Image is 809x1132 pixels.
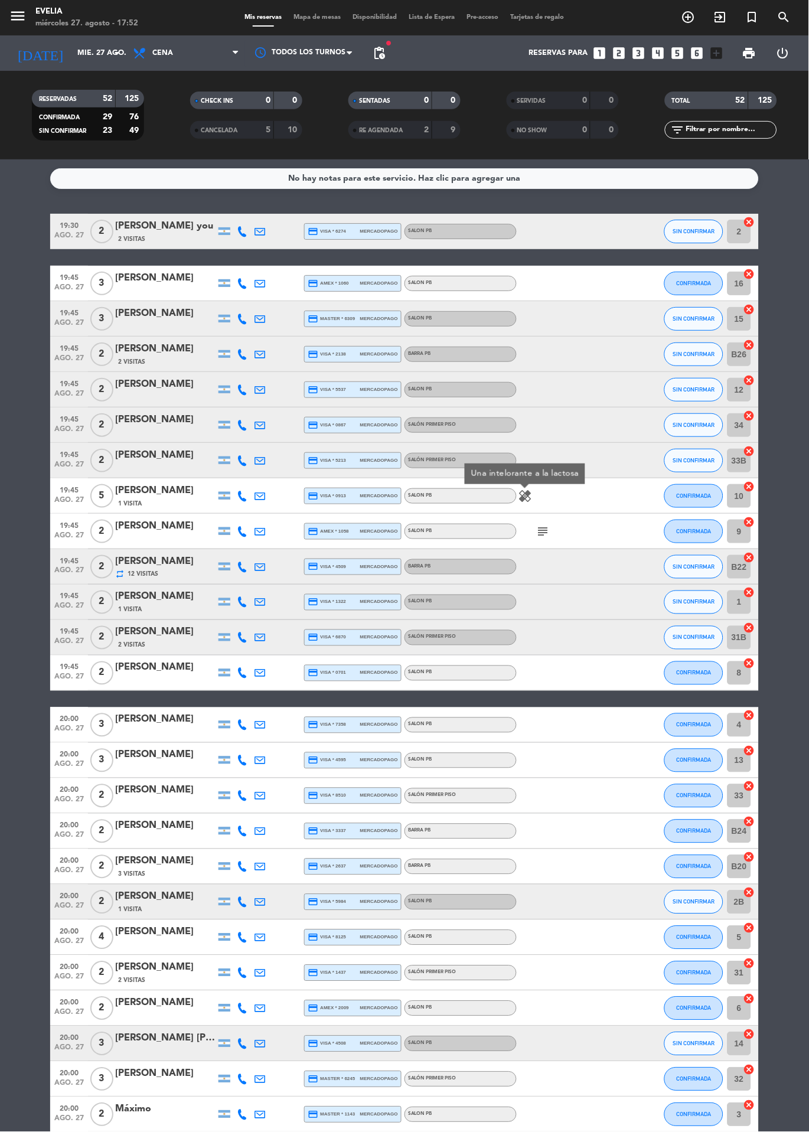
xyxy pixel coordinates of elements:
span: SALON PB [408,493,432,498]
i: cancel [743,745,755,757]
span: SALON PB [408,758,432,762]
i: search [777,10,791,24]
span: SERVIDAS [517,98,546,104]
span: SALÓN PRIMER PISO [408,458,456,462]
span: ago. 27 [54,425,84,439]
span: ago. 27 [54,902,84,916]
i: looks_4 [651,45,666,61]
i: add_box [709,45,725,61]
span: SALON PB [408,599,432,604]
div: [PERSON_NAME] [115,341,216,357]
i: cancel [743,587,755,599]
span: visa * 6274 [308,226,346,237]
i: cancel [743,852,755,863]
span: Pre-acceso [461,14,505,21]
span: SENTADAS [359,98,390,104]
span: SALON PB [408,670,432,675]
span: mercadopago [360,563,398,570]
i: turned_in_not [745,10,759,24]
span: mercadopago [360,827,398,835]
i: credit_card [308,455,318,466]
strong: 0 [609,96,616,105]
span: SIN CONFIRMAR [673,422,715,428]
span: 2 [90,378,113,402]
span: 3 [90,307,113,331]
i: cancel [743,781,755,792]
strong: 0 [293,96,300,105]
span: Mis reservas [239,14,288,21]
div: Evelia [35,6,138,18]
span: SIN CONFIRMAR [673,315,715,322]
button: CONFIRMADA [664,997,723,1020]
span: BARRA PB [408,828,431,833]
span: 5 [90,484,113,508]
span: ago. 27 [54,673,84,687]
i: arrow_drop_down [110,46,124,60]
i: cancel [743,887,755,899]
i: subject [536,524,550,539]
div: [PERSON_NAME] [115,625,216,640]
span: visa * 2637 [308,862,346,872]
div: [PERSON_NAME] [115,377,216,392]
span: CONFIRMADA [677,863,712,870]
div: [PERSON_NAME] [115,925,216,940]
i: [DATE] [9,40,71,66]
span: CANCELADA [201,128,237,133]
button: SIN CONFIRMAR [664,890,723,914]
span: Lista de Espera [403,14,461,21]
span: 2 Visitas [118,641,145,650]
span: 2 [90,413,113,437]
span: CONFIRMADA [677,1111,712,1118]
span: NO SHOW [517,128,547,133]
i: credit_card [308,349,318,360]
span: SIN CONFIRMAR [673,386,715,393]
span: 1 Visita [118,499,142,508]
i: credit_card [308,226,318,237]
div: [PERSON_NAME] [115,554,216,569]
span: 2 [90,449,113,472]
span: pending_actions [372,46,386,60]
button: CONFIRMADA [664,661,723,685]
span: SALON PB [408,899,432,904]
button: SIN CONFIRMAR [664,220,723,243]
button: SIN CONFIRMAR [664,626,723,650]
span: ago. 27 [54,867,84,880]
span: SIN CONFIRMAR [39,128,86,134]
span: SALON PB [408,529,432,533]
i: exit_to_app [713,10,728,24]
button: menu [9,7,27,29]
i: credit_card [308,862,318,872]
span: 19:45 [54,553,84,567]
span: 19:45 [54,624,84,638]
span: mercadopago [360,421,398,429]
span: ago. 27 [54,831,84,845]
button: CONFIRMADA [664,926,723,950]
i: looks_6 [690,45,705,61]
button: SIN CONFIRMAR [664,307,723,331]
span: 4 [90,926,113,950]
span: 19:45 [54,305,84,319]
button: SIN CONFIRMAR [664,413,723,437]
i: cancel [743,374,755,386]
span: amex * 1058 [308,526,349,537]
span: visa * 5984 [308,897,346,908]
span: mercadopago [360,792,398,800]
strong: 0 [451,96,458,105]
span: CONFIRMADA [677,1076,712,1082]
span: CONFIRMADA [677,792,712,799]
i: menu [9,7,27,25]
i: cancel [743,339,755,351]
span: 20:00 [54,712,84,725]
i: credit_card [308,491,318,501]
span: ago. 27 [54,283,84,297]
span: ago. 27 [54,796,84,810]
strong: 0 [609,126,616,134]
div: [PERSON_NAME] [115,889,216,905]
span: BARRA PB [408,564,431,569]
span: 19:45 [54,482,84,496]
span: ago. 27 [54,496,84,510]
span: visa * 6870 [308,632,346,643]
span: SALON PB [408,280,432,285]
span: SALON PB [408,387,432,392]
i: cancel [743,552,755,563]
